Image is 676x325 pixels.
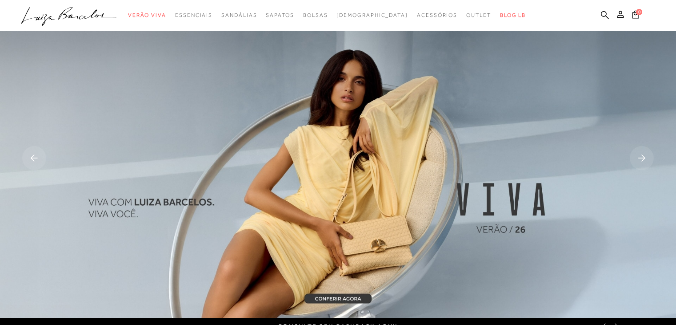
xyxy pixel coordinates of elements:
[303,12,328,18] span: Bolsas
[336,7,408,24] a: noSubCategoriesText
[336,12,408,18] span: [DEMOGRAPHIC_DATA]
[175,12,212,18] span: Essenciais
[466,7,491,24] a: noSubCategoriesText
[221,12,257,18] span: Sandálias
[466,12,491,18] span: Outlet
[175,7,212,24] a: noSubCategoriesText
[266,12,294,18] span: Sapatos
[417,7,457,24] a: noSubCategoriesText
[636,9,642,15] span: 0
[500,12,526,18] span: BLOG LB
[128,7,166,24] a: noSubCategoriesText
[303,7,328,24] a: noSubCategoriesText
[128,12,166,18] span: Verão Viva
[629,10,642,22] button: 0
[266,7,294,24] a: noSubCategoriesText
[500,7,526,24] a: BLOG LB
[221,7,257,24] a: noSubCategoriesText
[417,12,457,18] span: Acessórios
